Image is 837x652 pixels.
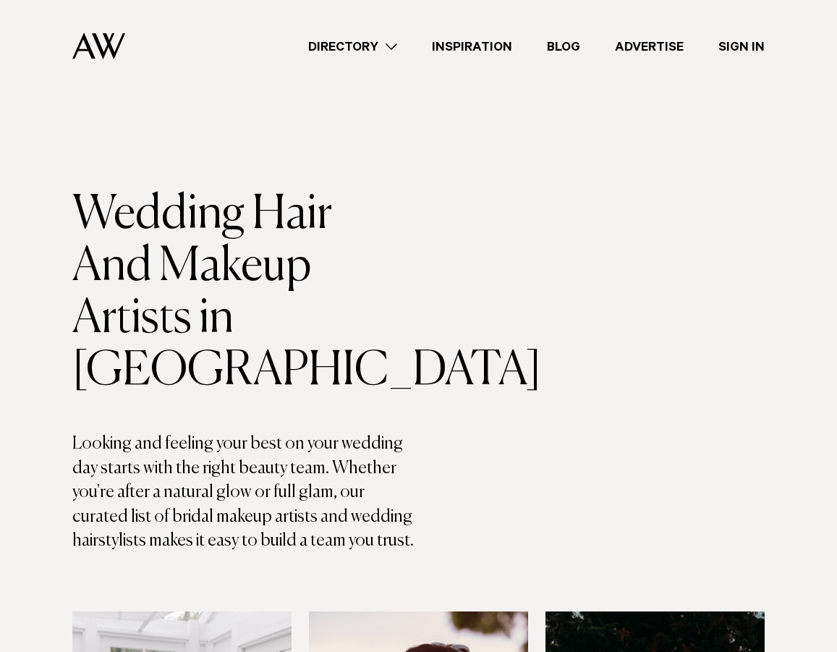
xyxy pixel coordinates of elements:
[701,37,782,56] a: Sign In
[598,37,701,56] a: Advertise
[415,37,530,56] a: Inspiration
[72,189,419,397] h1: Wedding Hair And Makeup Artists in [GEOGRAPHIC_DATA]
[291,37,415,56] a: Directory
[72,432,419,554] p: Looking and feeling your best on your wedding day starts with the right beauty team. Whether you'...
[530,37,598,56] a: Blog
[72,33,125,59] img: Auckland Weddings Logo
